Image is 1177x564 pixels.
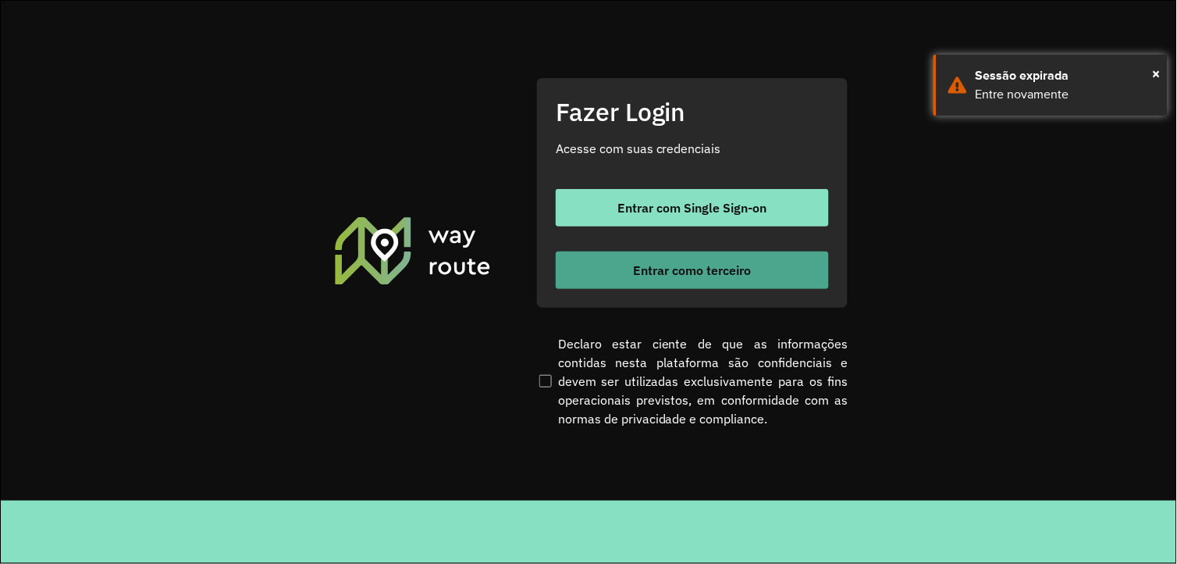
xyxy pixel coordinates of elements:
label: Declaro estar ciente de que as informações contidas nesta plataforma são confidenciais e devem se... [536,334,848,428]
div: Sessão expirada [976,66,1156,85]
div: Entre novamente [976,85,1156,104]
span: Entrar como terceiro [634,264,752,277]
p: Acesse com suas credenciais [556,139,829,158]
button: button [556,189,829,227]
button: Close [1153,62,1161,85]
span: × [1153,62,1161,85]
button: button [556,252,829,289]
img: Roteirizador AmbevTech [332,215,493,287]
span: Entrar com Single Sign-on [618,202,767,214]
h2: Fazer Login [556,97,829,127]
